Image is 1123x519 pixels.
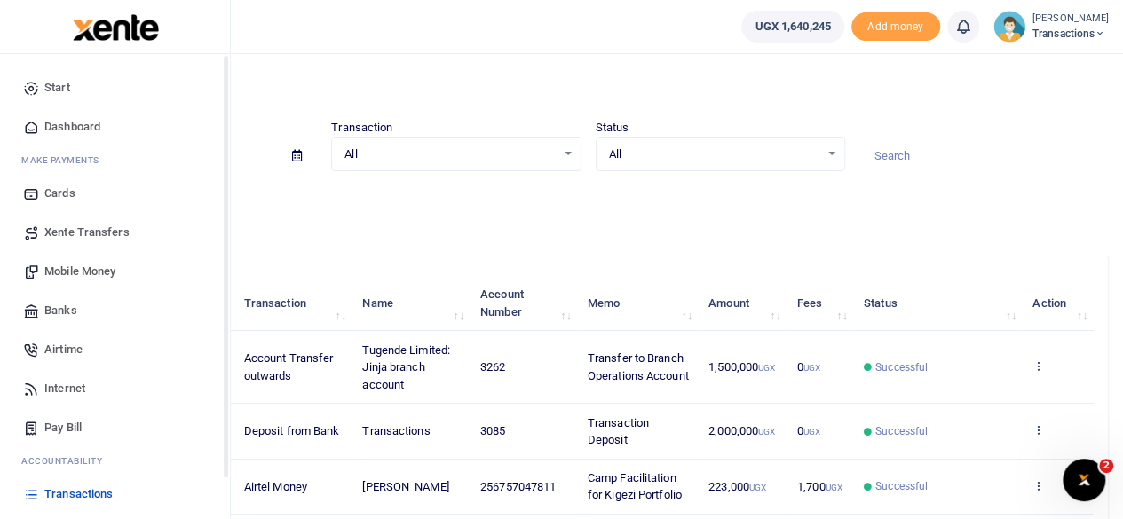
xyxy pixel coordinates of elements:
[44,118,100,136] span: Dashboard
[1032,12,1109,27] small: [PERSON_NAME]
[578,276,699,331] th: Memo: activate to sort column ascending
[758,427,775,436] small: UGX
[875,359,928,375] span: Successful
[797,360,820,374] span: 0
[803,427,820,436] small: UGX
[787,276,854,331] th: Fees: activate to sort column ascending
[859,141,1109,171] input: Search
[993,11,1025,43] img: profile-user
[14,475,216,514] a: Transactions
[471,276,578,331] th: Account Number: activate to sort column ascending
[699,276,787,331] th: Amount: activate to sort column ascending
[14,408,216,447] a: Pay Bill
[588,471,682,502] span: Camp Facilitation for Kigezi Portfolio
[1023,276,1094,331] th: Action: activate to sort column ascending
[797,424,820,437] span: 0
[1032,26,1109,42] span: Transactions
[30,153,99,167] span: ake Payments
[708,424,775,437] span: 2,000,000
[875,423,928,439] span: Successful
[480,360,505,374] span: 3262
[1063,459,1105,501] iframe: Intercom live chat
[14,369,216,408] a: Internet
[854,276,1023,331] th: Status: activate to sort column ascending
[797,480,842,493] span: 1,700
[44,79,70,97] span: Start
[35,454,102,468] span: countability
[875,478,928,494] span: Successful
[244,480,307,493] span: Airtel Money
[14,68,216,107] a: Start
[14,252,216,291] a: Mobile Money
[244,424,340,437] span: Deposit from Bank
[14,107,216,146] a: Dashboard
[44,419,82,436] span: Pay Bill
[14,213,216,252] a: Xente Transfers
[596,119,629,137] label: Status
[993,11,1109,43] a: profile-user [PERSON_NAME] Transactions
[244,351,334,382] span: Account Transfer outwards
[362,343,450,391] span: Tugende Limited: Jinja branch account
[44,341,83,358] span: Airtime
[14,146,216,174] li: M
[44,224,130,241] span: Xente Transfers
[851,12,940,42] li: Toup your wallet
[352,276,471,331] th: Name: activate to sort column ascending
[44,380,85,397] span: Internet
[344,145,555,163] span: All
[749,483,766,492] small: UGX
[609,145,819,163] span: All
[708,360,775,374] span: 1,500,000
[234,276,353,331] th: Transaction: activate to sort column ascending
[14,174,216,213] a: Cards
[44,263,115,280] span: Mobile Money
[331,119,392,137] label: Transaction
[1099,459,1113,473] span: 2
[73,14,159,41] img: logo-large
[44,302,77,319] span: Banks
[71,20,159,33] a: logo-small logo-large logo-large
[480,424,505,437] span: 3085
[14,447,216,475] li: Ac
[67,193,1109,211] p: Download
[851,19,940,32] a: Add money
[734,11,850,43] li: Wallet ballance
[708,480,766,493] span: 223,000
[825,483,842,492] small: UGX
[362,424,430,437] span: Transactions
[755,18,830,35] span: UGX 1,640,245
[741,11,843,43] a: UGX 1,640,245
[362,480,448,493] span: [PERSON_NAME]
[44,485,113,503] span: Transactions
[851,12,940,42] span: Add money
[803,363,820,373] small: UGX
[14,291,216,330] a: Banks
[480,480,556,493] span: 256757047811
[44,185,75,202] span: Cards
[758,363,775,373] small: UGX
[588,416,649,447] span: Transaction Deposit
[588,351,689,382] span: Transfer to Branch Operations Account
[14,330,216,369] a: Airtime
[67,76,1109,96] h4: Transactions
